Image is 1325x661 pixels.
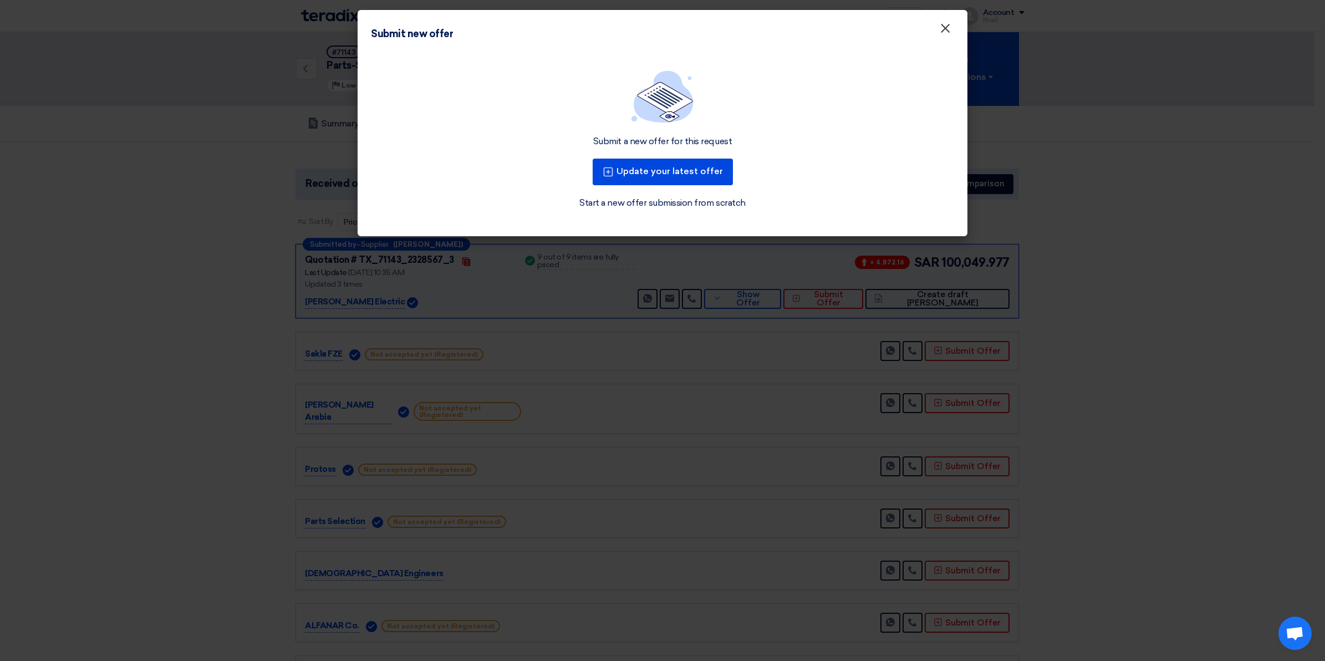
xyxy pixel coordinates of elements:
[371,27,453,42] div: Submit new offer
[593,136,732,148] div: Submit a new offer for this request
[579,196,745,210] a: Start a new offer submission from scratch
[931,18,960,40] button: Close
[1278,617,1312,650] a: Open chat
[593,159,733,185] button: Update your latest offer
[631,70,694,123] img: empty_state_list.svg
[940,20,951,42] span: ×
